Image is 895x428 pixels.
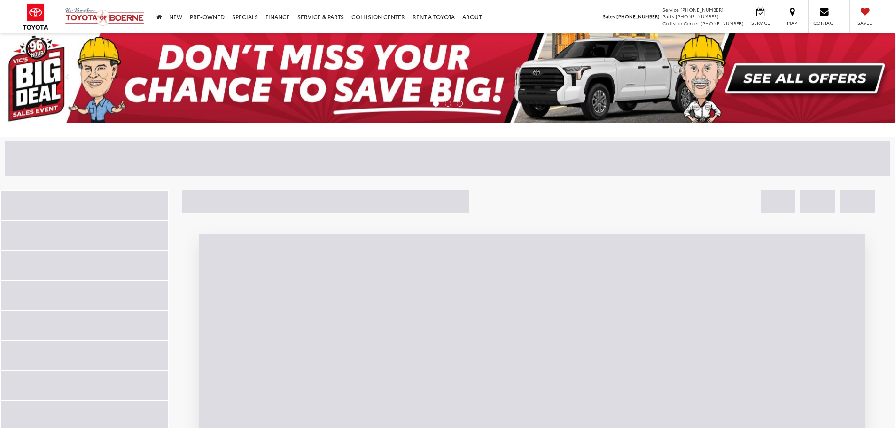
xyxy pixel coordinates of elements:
span: [PHONE_NUMBER] [676,13,719,20]
span: Contact [813,20,835,26]
span: Service [662,6,679,13]
span: Parts [662,13,674,20]
span: Sales [603,13,615,20]
img: Vic Vaughan Toyota of Boerne [65,7,145,26]
span: [PHONE_NUMBER] [616,13,660,20]
span: [PHONE_NUMBER] [680,6,724,13]
span: [PHONE_NUMBER] [700,20,744,27]
span: Saved [855,20,875,26]
span: Collision Center [662,20,699,27]
span: Map [782,20,802,26]
span: Service [750,20,771,26]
